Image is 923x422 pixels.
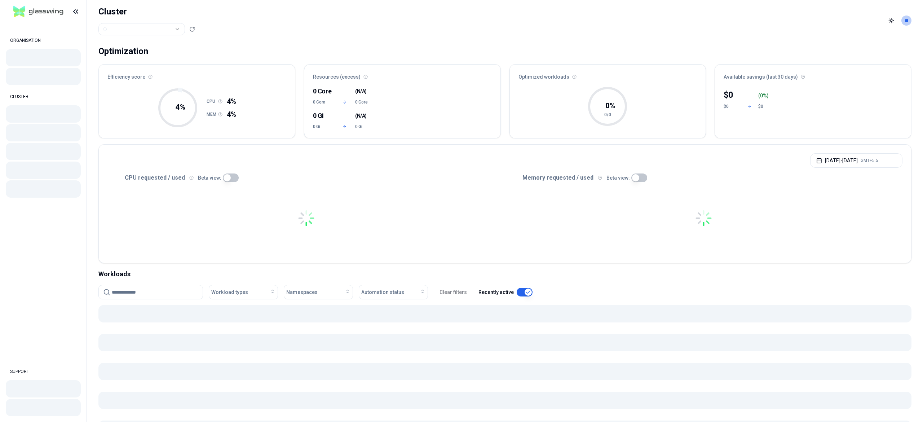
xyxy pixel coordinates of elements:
[605,101,615,110] tspan: 0 %
[715,65,911,85] div: Available savings (last 30 days)
[357,112,365,119] span: N/A
[355,124,376,129] span: 0 Gi
[313,86,334,96] div: 0 Core
[510,65,706,85] div: Optimized workloads
[98,44,148,58] div: Optimization
[284,285,353,299] button: Namespaces
[355,88,367,95] span: ( )
[313,99,334,105] span: 0 Core
[175,103,185,111] tspan: 4 %
[861,158,878,163] span: GMT+5.5
[107,173,505,182] div: CPU requested / used
[10,3,66,20] img: GlassWing
[361,289,404,296] span: Automation status
[313,111,334,121] div: 0 Gi
[98,269,911,279] div: Workloads
[98,23,185,35] button: Select a value
[758,104,776,109] div: $0
[207,111,218,117] h1: MEM
[304,65,500,85] div: Resources (excess)
[357,88,365,95] span: N/A
[760,92,763,99] p: 0
[505,173,903,182] div: Memory requested / used
[724,89,741,101] div: $
[286,289,318,296] span: Namespaces
[99,65,295,85] div: Efficiency score
[211,289,248,296] span: Workload types
[359,285,428,299] button: Automation status
[207,98,218,104] h1: CPU
[227,109,236,119] span: 4%
[6,364,81,379] div: SUPPORT
[98,6,195,17] h1: Cluster
[724,104,741,109] div: $0
[810,153,902,168] button: [DATE]-[DATE]GMT+5.5
[6,33,81,48] div: ORGANISATION
[198,175,221,180] label: Beta view:
[478,290,514,295] label: Recently active
[209,285,278,299] button: Workload types
[604,112,611,117] tspan: 0/0
[313,124,334,129] span: 0 Gi
[355,99,376,105] span: 0 Core
[355,112,367,119] span: ( )
[227,96,236,106] span: 4%
[728,89,733,101] p: 0
[606,175,630,180] label: Beta view:
[6,89,81,104] div: CLUSTER
[758,92,776,99] div: ( %)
